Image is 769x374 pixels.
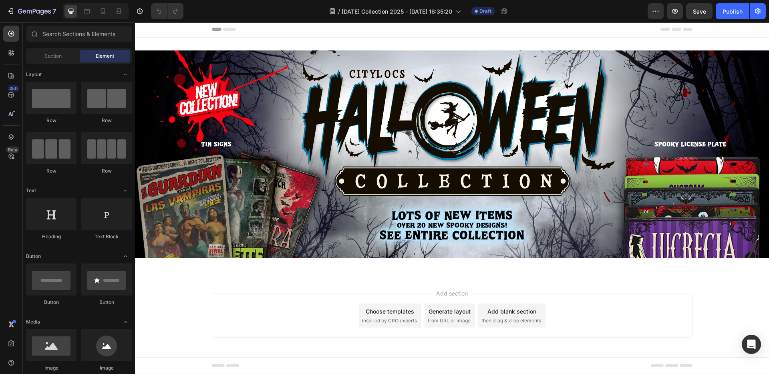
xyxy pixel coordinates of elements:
span: Toggle open [119,250,132,263]
iframe: Design area [135,22,769,374]
div: Row [26,117,76,124]
span: from URL or image [293,295,336,302]
div: 450 [8,85,19,92]
span: Toggle open [119,68,132,81]
span: Element [96,52,114,60]
span: Section [44,52,62,60]
div: Undo/Redo [151,3,183,19]
div: Choose templates [231,285,279,293]
div: Image [26,364,76,372]
div: Row [81,167,132,175]
div: Generate layout [294,285,336,293]
div: Beta [6,147,19,153]
button: Save [686,3,713,19]
span: Media [26,318,40,326]
span: Text [26,187,36,194]
span: Draft [479,8,491,15]
span: Toggle open [119,316,132,328]
p: 7 [52,6,56,16]
div: Button [26,299,76,306]
span: / [338,7,340,16]
div: Row [81,117,132,124]
span: Layout [26,71,42,78]
div: Button [81,299,132,306]
span: [DATE] Collection 2025 - [DATE] 16:35:20 [342,7,452,16]
div: Row [26,167,76,175]
div: Heading [26,233,76,240]
div: Open Intercom Messenger [742,335,761,354]
div: Text Block [81,233,132,240]
div: Image [81,364,132,372]
input: Search Sections & Elements [26,26,132,42]
div: Add blank section [352,285,401,293]
button: Publish [716,3,749,19]
span: Save [693,8,706,15]
span: Button [26,253,41,260]
div: Publish [723,7,743,16]
span: Toggle open [119,184,132,197]
span: Add section [298,267,336,275]
span: then drag & drop elements [346,295,406,302]
span: inspired by CRO experts [227,295,282,302]
button: 7 [3,3,60,19]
